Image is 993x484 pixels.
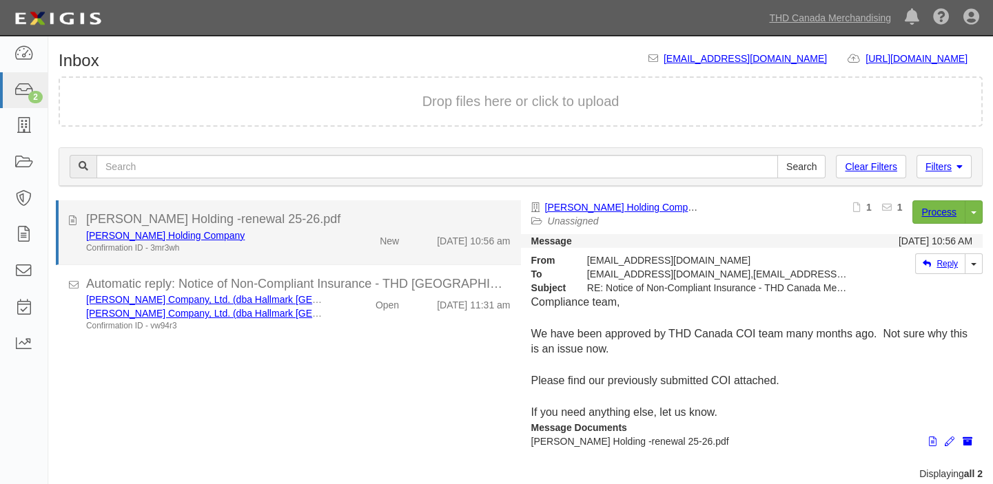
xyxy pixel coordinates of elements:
[899,234,972,248] div: [DATE] 10:56 AM
[59,52,99,70] h1: Inbox
[577,253,857,267] div: [EMAIL_ADDRESS][DOMAIN_NAME]
[963,437,972,447] i: Archive document
[836,155,905,178] a: Clear Filters
[521,267,577,281] strong: To
[531,422,627,433] strong: Message Documents
[531,295,973,311] p: Compliance team,
[548,215,599,227] a: Unassigned
[912,200,965,224] a: Process
[422,92,620,112] button: Drop files here or click to upload
[86,320,325,332] div: Confirmation ID - vw94r3
[531,405,973,421] p: If you need anything else, let us know.
[96,155,778,178] input: Search
[48,467,993,481] div: Displaying
[437,229,510,248] div: [DATE] 10:56 am
[376,293,399,312] div: Open
[897,202,903,213] b: 1
[86,229,325,242] div: Roppe Holding Company
[86,242,325,254] div: Confirmation ID - 3mr3wh
[86,211,511,229] div: Roppe Holding -renewal 25-26.pdf
[945,437,954,447] i: Edit document
[437,293,510,312] div: [DATE] 11:31 am
[866,202,872,213] b: 1
[86,275,511,293] div: Automatic reply: Notice of Non-Compliant Insurance - THD Canada Merchandising
[915,253,965,274] a: Reply
[762,4,898,32] a: THD Canada Merchandising
[577,281,857,295] div: RE: Notice of Non-Compliant Insurance - THD Canada Merchandising
[545,202,704,213] a: [PERSON_NAME] Holding Company
[577,267,857,281] div: party-3mrckv@thdcanadamerchandising.complianz.com,kelvin_he@homedepot.com,cindy_wong@homedepot.com
[866,53,983,64] a: [URL][DOMAIN_NAME]
[531,373,973,389] p: Please find our previously submitted COI attached.
[531,235,572,246] strong: Message
[933,10,950,26] i: Help Center - Complianz
[28,91,43,103] div: 2
[86,230,245,241] a: [PERSON_NAME] Holding Company
[964,468,983,479] b: all 2
[10,6,105,31] img: logo-5460c22ac91f19d4615b14bd174203de0afe785f0fc80cf4dbbc73dc1793850b.png
[521,253,577,267] strong: From
[929,437,936,447] i: View
[380,229,399,248] div: New
[531,326,973,358] p: We have been approved by THD Canada COI team many months ago. Not sure why this is an issue now.
[86,308,399,319] a: [PERSON_NAME] Company, Ltd. (dba Hallmark [GEOGRAPHIC_DATA])
[521,281,577,295] strong: Subject
[86,294,399,305] a: [PERSON_NAME] Company, Ltd. (dba Hallmark [GEOGRAPHIC_DATA])
[917,155,972,178] a: Filters
[664,53,827,64] a: [EMAIL_ADDRESS][DOMAIN_NAME]
[531,434,973,448] p: [PERSON_NAME] Holding -renewal 25-26.pdf
[777,155,826,178] input: Search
